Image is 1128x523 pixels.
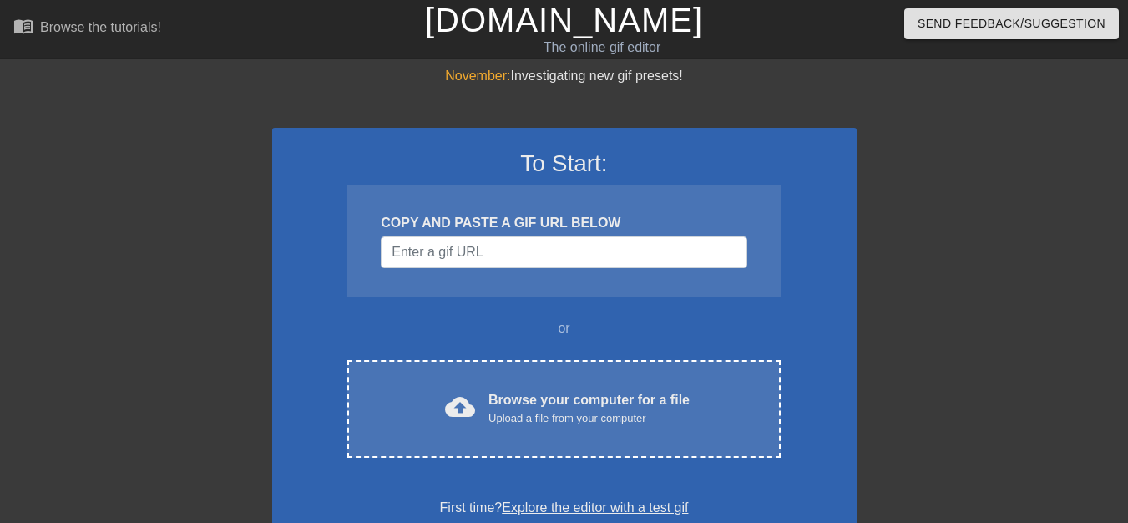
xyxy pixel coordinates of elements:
[904,8,1119,39] button: Send Feedback/Suggestion
[384,38,819,58] div: The online gif editor
[425,2,703,38] a: [DOMAIN_NAME]
[445,69,510,83] span: November:
[40,20,161,34] div: Browse the tutorials!
[488,390,690,427] div: Browse your computer for a file
[502,500,688,515] a: Explore the editor with a test gif
[294,150,835,178] h3: To Start:
[488,410,690,427] div: Upload a file from your computer
[272,66,857,86] div: Investigating new gif presets!
[294,498,835,518] div: First time?
[316,318,813,338] div: or
[13,16,161,42] a: Browse the tutorials!
[381,213,746,233] div: COPY AND PASTE A GIF URL BELOW
[381,236,746,268] input: Username
[445,392,475,422] span: cloud_upload
[918,13,1105,34] span: Send Feedback/Suggestion
[13,16,33,36] span: menu_book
